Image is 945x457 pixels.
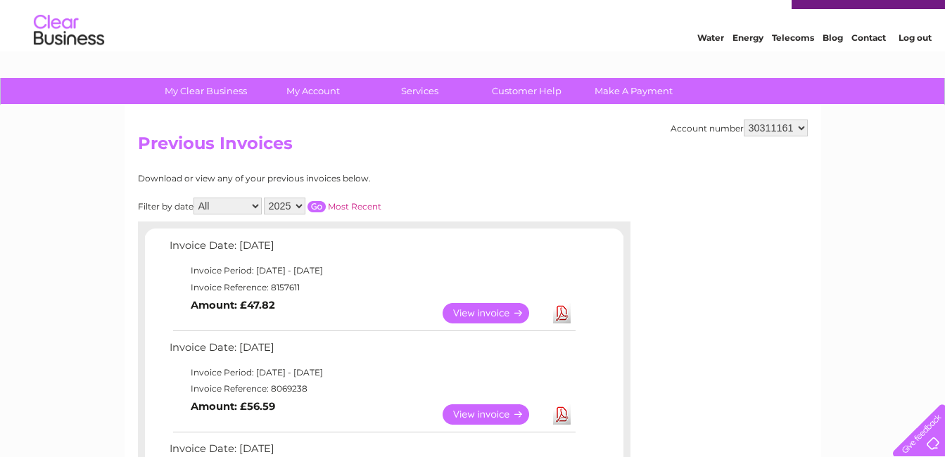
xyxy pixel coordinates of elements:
div: Clear Business is a trading name of Verastar Limited (registered in [GEOGRAPHIC_DATA] No. 3667643... [141,8,806,68]
b: Amount: £47.82 [191,299,275,311]
a: Water [697,60,724,70]
a: Contact [851,60,886,70]
td: Invoice Date: [DATE] [166,236,578,262]
a: View [443,303,546,323]
td: Invoice Reference: 8157611 [166,279,578,296]
img: logo.png [33,37,105,79]
a: My Clear Business [148,78,264,104]
div: Filter by date [138,198,507,214]
a: Energy [732,60,763,70]
a: Telecoms [772,60,814,70]
a: Blog [823,60,843,70]
div: Download or view any of your previous invoices below. [138,174,507,184]
td: Invoice Period: [DATE] - [DATE] [166,262,578,279]
div: Account number [671,120,808,136]
a: Customer Help [469,78,585,104]
a: Most Recent [328,201,381,212]
a: Download [553,303,571,323]
a: My Account [255,78,371,104]
a: 0333 014 3131 [680,7,777,25]
a: View [443,404,546,425]
h2: Previous Invoices [138,134,808,160]
a: Log out [899,60,932,70]
td: Invoice Reference: 8069238 [166,380,578,397]
td: Invoice Period: [DATE] - [DATE] [166,364,578,381]
a: Download [553,404,571,425]
a: Services [362,78,478,104]
b: Amount: £56.59 [191,400,275,413]
a: Make A Payment [576,78,692,104]
td: Invoice Date: [DATE] [166,338,578,364]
